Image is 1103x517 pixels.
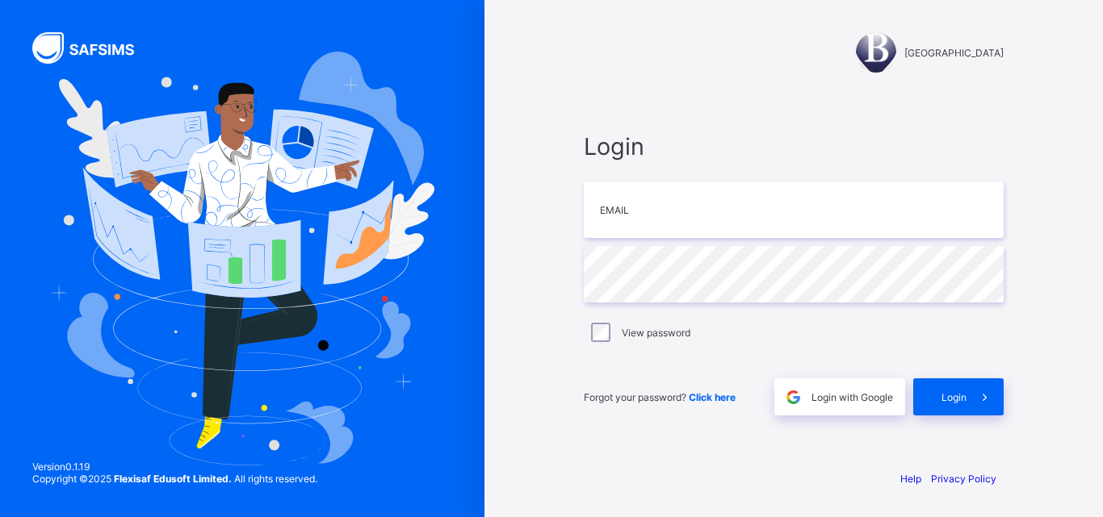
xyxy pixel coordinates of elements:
label: View password [622,327,690,339]
a: Privacy Policy [931,473,996,485]
a: Help [900,473,921,485]
span: Forgot your password? [584,391,736,403]
img: google.396cfc9801f0270233282035f929180a.svg [784,388,803,407]
span: Version 0.1.19 [32,461,317,473]
span: Copyright © 2025 All rights reserved. [32,473,317,485]
span: Login with Google [812,391,893,403]
span: [GEOGRAPHIC_DATA] [904,47,1004,59]
span: Login [584,132,1004,161]
img: SAFSIMS Logo [32,32,153,64]
span: Login [942,391,967,403]
strong: Flexisaf Edusoft Limited. [114,473,232,485]
img: Hero Image [50,52,434,465]
a: Click here [689,391,736,403]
